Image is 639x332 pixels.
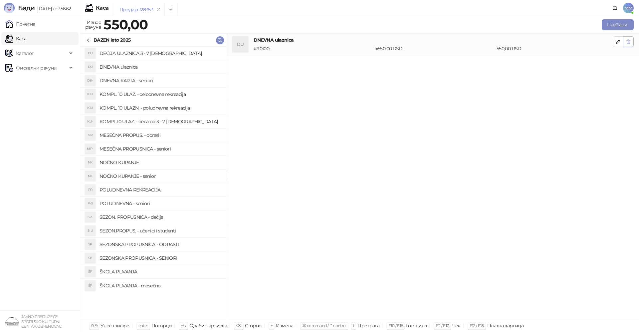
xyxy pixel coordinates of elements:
div: MP [85,130,96,141]
div: PR [85,184,96,195]
h4: SEZON. PROPUSNICA - dečija [100,212,221,222]
div: KU- [85,116,96,127]
span: ⌫ [236,323,241,328]
div: DU [85,62,96,72]
div: SP- [85,212,96,222]
h4: POLUDNEVNA REKREACIJA [100,184,221,195]
h4: DNEVNA ulaznica [254,36,613,44]
div: MP- [85,144,96,154]
div: ŠP [85,266,96,277]
div: SP [85,239,96,250]
div: DK- [85,75,96,86]
div: Измена [276,321,293,330]
div: grid [80,47,227,319]
div: Потврди [151,321,172,330]
div: 550,00 RSD [495,45,614,52]
h4: NOĆNO KUPANJE [100,157,221,168]
div: Одабир артикла [189,321,227,330]
div: Претрага [357,321,379,330]
span: [DATE]-cc35662 [35,6,71,12]
h4: KOMPL.10 ULAZ. - deca od 3 - 7 [DEMOGRAPHIC_DATA] [100,116,221,127]
h4: KOMPL. 10 ULAZ. - celodnevna rekreacija [100,89,221,100]
div: DU [85,48,96,59]
span: ↑/↓ [181,323,186,328]
h4: ŠKOLA PLIVANJA [100,266,221,277]
img: 64x64-companyLogo-4a28e1f8-f217-46d7-badd-69a834a81aaf.png [5,315,19,328]
h4: POLUDNEVNA - seniori [100,198,221,209]
h4: DEČIJA ULAZNICA 3 - 7 [DEMOGRAPHIC_DATA]. [100,48,221,59]
h4: DNEVNA ulaznica [100,62,221,72]
a: Каса [5,32,26,45]
div: NK [85,157,96,168]
h4: MESEČNA PROPUS. - odrasli [100,130,221,141]
span: f [353,323,354,328]
span: Каталог [16,47,34,60]
div: # 90100 [252,45,373,52]
span: ⌘ command / ⌃ control [302,323,346,328]
div: NK [85,171,96,181]
div: SP [85,253,96,263]
span: F10 / F16 [388,323,403,328]
button: Плаћање [602,19,634,30]
div: K1U [85,89,96,100]
img: Logo [4,3,15,13]
span: enter [138,323,148,328]
small: JAVNO PREDUZEĆE SPORTSKO KULTURNI CENTAR, OBRENOVAC [21,314,61,329]
div: ŠP [85,280,96,291]
h4: KOMPL. 10 ULAZN. - poludnevna rekreacija [100,103,221,113]
button: Add tab [164,3,178,16]
div: Готовина [406,321,427,330]
div: Каса [96,5,108,11]
div: K1U [85,103,96,113]
div: Износ рачуна [84,18,102,31]
div: Сторно [245,321,262,330]
span: Фискални рачуни [16,61,57,75]
div: Унос шифре [101,321,129,330]
button: remove [154,7,163,12]
h4: SEZONSKA PROPUSNICA - SENIORI [100,253,221,263]
a: Почетна [5,17,35,31]
div: Платна картица [487,321,524,330]
div: S-U [85,225,96,236]
span: F12 / F18 [470,323,484,328]
span: + [271,323,273,328]
span: 0-9 [91,323,97,328]
h4: DNEVNA KARTA - seniori [100,75,221,86]
div: DU [232,36,248,52]
h4: SEZONSKA PROPUSNICA - ODRASLI [100,239,221,250]
h4: ŠKOLA PLIVANJA - mesečno [100,280,221,291]
h4: SEZON.PROPUS. - učenici i studenti [100,225,221,236]
div: BAZEN leto 2025 [94,36,130,44]
strong: 550,00 [104,16,148,33]
span: Бади [18,4,35,12]
div: 1 x 550,00 RSD [373,45,495,52]
a: Документација [610,3,620,13]
h4: MESEČNA PROPUSNICA - seniori [100,144,221,154]
span: F11 / F17 [436,323,449,328]
span: MM [623,3,634,13]
div: P-S [85,198,96,209]
div: Чек [452,321,461,330]
h4: NOĆNO KUPANJE - senior [100,171,221,181]
div: Продаја 128353 [119,6,153,13]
